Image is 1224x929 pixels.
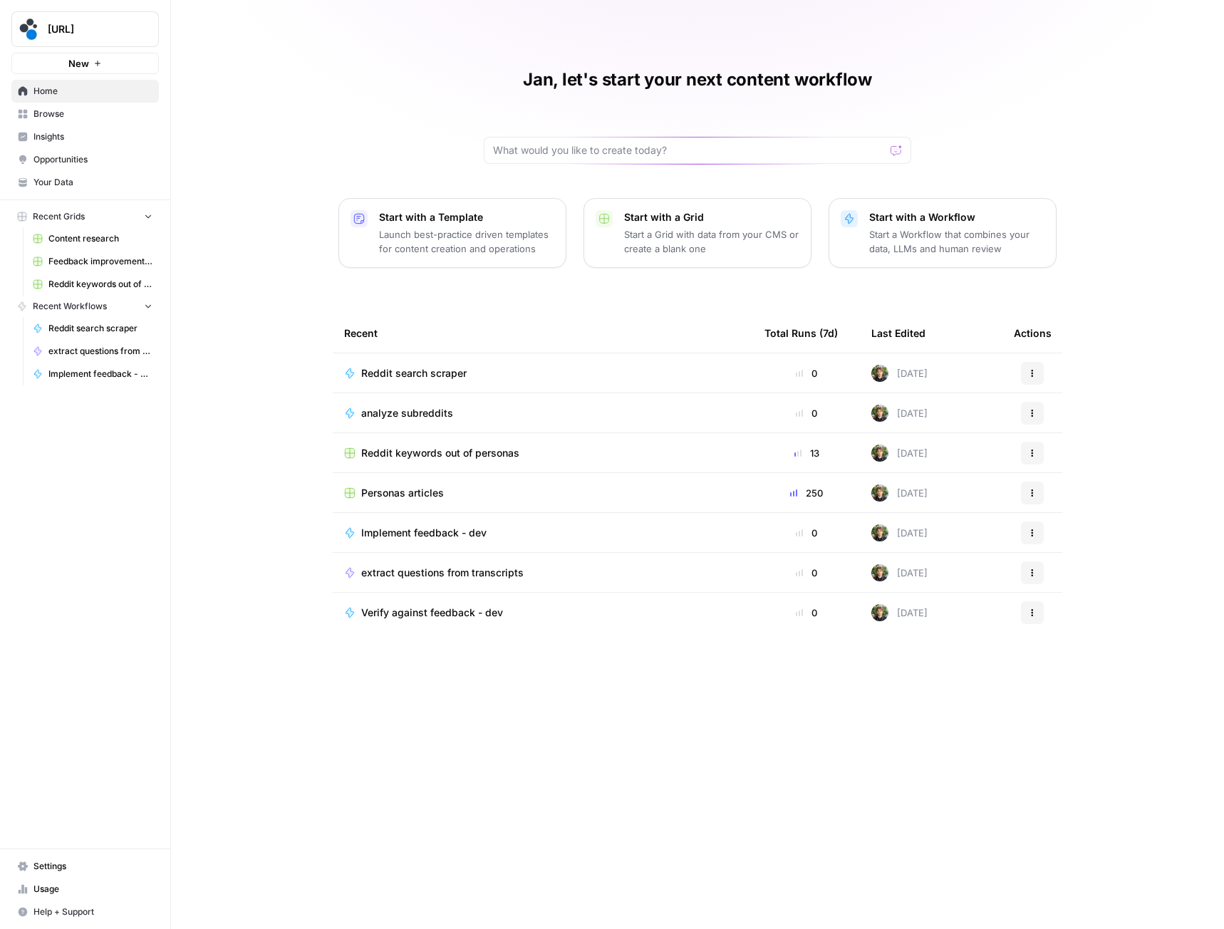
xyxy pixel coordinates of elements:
a: extract questions from transcripts [344,566,742,580]
span: Your Data [33,176,152,189]
span: Verify against feedback - dev [361,606,503,620]
span: Opportunities [33,153,152,166]
span: extract questions from transcripts [361,566,524,580]
a: Opportunities [11,148,159,171]
span: Home [33,85,152,98]
span: analyze subreddits [361,406,453,420]
div: 250 [764,486,849,500]
a: Reddit keywords out of personas [344,446,742,460]
a: Feedback improvement dev [26,250,159,273]
p: Start with a Template [379,210,554,224]
img: s6gu7g536aa92dsqocx7pqvq9a9o [871,405,888,422]
a: extract questions from transcripts [26,340,159,363]
div: [DATE] [871,365,928,382]
span: Implement feedback - dev [361,526,487,540]
a: Settings [11,855,159,878]
a: Reddit search scraper [26,317,159,340]
div: Actions [1014,313,1052,353]
span: Reddit search scraper [48,322,152,335]
a: Your Data [11,171,159,194]
div: 0 [764,366,849,380]
div: 0 [764,526,849,540]
input: What would you like to create today? [493,143,885,157]
a: Reddit search scraper [344,366,742,380]
p: Launch best-practice driven templates for content creation and operations [379,227,554,256]
span: Recent Workflows [33,300,107,313]
span: Usage [33,883,152,896]
div: [DATE] [871,445,928,462]
div: [DATE] [871,405,928,422]
img: s6gu7g536aa92dsqocx7pqvq9a9o [871,365,888,382]
img: s6gu7g536aa92dsqocx7pqvq9a9o [871,564,888,581]
span: Reddit keywords out of personas [361,446,519,460]
img: s6gu7g536aa92dsqocx7pqvq9a9o [871,484,888,502]
span: Feedback improvement dev [48,255,152,268]
a: Insights [11,125,159,148]
span: Implement feedback - dev [48,368,152,380]
div: Last Edited [871,313,925,353]
a: Usage [11,878,159,901]
button: Help + Support [11,901,159,923]
span: [URL] [48,22,134,36]
div: 13 [764,446,849,460]
button: Start with a TemplateLaunch best-practice driven templates for content creation and operations [338,198,566,268]
p: Start a Workflow that combines your data, LLMs and human review [869,227,1044,256]
span: Browse [33,108,152,120]
div: 0 [764,606,849,620]
img: s6gu7g536aa92dsqocx7pqvq9a9o [871,604,888,621]
div: [DATE] [871,604,928,621]
p: Start with a Workflow [869,210,1044,224]
span: Settings [33,860,152,873]
span: Help + Support [33,905,152,918]
div: [DATE] [871,484,928,502]
button: Start with a GridStart a Grid with data from your CMS or create a blank one [584,198,811,268]
span: Insights [33,130,152,143]
button: Recent Grids [11,206,159,227]
a: Personas articles [344,486,742,500]
div: [DATE] [871,564,928,581]
button: New [11,53,159,74]
a: Home [11,80,159,103]
a: Verify against feedback - dev [344,606,742,620]
span: Content research [48,232,152,245]
p: Start with a Grid [624,210,799,224]
h1: Jan, let's start your next content workflow [523,68,872,91]
button: Recent Workflows [11,296,159,317]
button: Workspace: spot.ai [11,11,159,47]
img: spot.ai Logo [16,16,42,42]
span: Recent Grids [33,210,85,223]
a: Implement feedback - dev [344,526,742,540]
span: New [68,56,89,71]
div: 0 [764,566,849,580]
a: Reddit keywords out of personas [26,273,159,296]
a: Implement feedback - dev [26,363,159,385]
p: Start a Grid with data from your CMS or create a blank one [624,227,799,256]
a: Content research [26,227,159,250]
button: Start with a WorkflowStart a Workflow that combines your data, LLMs and human review [829,198,1057,268]
img: s6gu7g536aa92dsqocx7pqvq9a9o [871,445,888,462]
div: Total Runs (7d) [764,313,838,353]
span: Reddit keywords out of personas [48,278,152,291]
span: Personas articles [361,486,444,500]
div: 0 [764,406,849,420]
div: [DATE] [871,524,928,541]
a: analyze subreddits [344,406,742,420]
div: Recent [344,313,742,353]
span: extract questions from transcripts [48,345,152,358]
span: Reddit search scraper [361,366,467,380]
img: s6gu7g536aa92dsqocx7pqvq9a9o [871,524,888,541]
a: Browse [11,103,159,125]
